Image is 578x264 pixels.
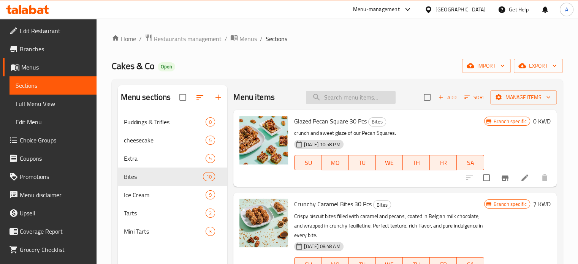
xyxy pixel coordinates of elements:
h6: 7 KWD [533,199,551,209]
button: TU [349,155,376,170]
span: export [520,61,557,71]
p: Crispy biscuit bites filled with caramel and pecans, coated in Belgian milk chocolate, and wrappe... [294,212,484,240]
span: WE [379,157,400,168]
img: Glazed Pecan Square 30 Pcs [239,116,288,164]
a: Restaurants management [145,34,222,44]
a: Promotions [3,168,97,186]
a: Upsell [3,204,97,222]
span: Sections [266,34,287,43]
div: Extra5 [118,149,228,168]
button: Add [435,92,459,103]
nav: Menu sections [118,110,228,243]
button: FR [430,155,457,170]
div: items [206,117,215,126]
a: Branches [3,40,97,58]
button: SU [294,155,321,170]
a: Coupons [3,149,97,168]
div: items [206,136,215,145]
a: Menu disclaimer [3,186,97,204]
span: 3 [206,228,215,235]
button: Manage items [490,90,557,104]
button: Add section [209,88,227,106]
span: 10 [203,173,215,180]
div: Menu-management [353,5,400,14]
span: Menus [21,63,90,72]
a: Coverage Report [3,222,97,240]
span: import [468,61,505,71]
span: Grocery Checklist [20,245,90,254]
button: WE [376,155,403,170]
span: FR [433,157,454,168]
button: TH [403,155,430,170]
img: Crunchy Caramel Bites 30 Pcs [239,199,288,247]
span: [DATE] 10:58 PM [301,141,343,148]
span: TU [352,157,373,168]
span: Choice Groups [20,136,90,145]
a: Full Menu View [10,95,97,113]
span: TH [406,157,427,168]
span: Manage items [496,93,551,102]
span: Coverage Report [20,227,90,236]
button: export [514,59,563,73]
span: cheesecake [124,136,206,145]
div: Bites10 [118,168,228,186]
span: Add [437,93,458,102]
a: Edit menu item [520,173,529,182]
span: Sections [16,81,90,90]
a: Choice Groups [3,131,97,149]
div: Mini Tarts3 [118,222,228,240]
span: Menu disclaimer [20,190,90,199]
span: Restaurants management [154,34,222,43]
div: Tarts2 [118,204,228,222]
div: cheesecake5 [118,131,228,149]
span: Full Menu View [16,99,90,108]
input: search [306,91,396,104]
span: Promotions [20,172,90,181]
nav: breadcrumb [112,34,563,44]
span: Upsell [20,209,90,218]
span: Crunchy Caramel Bites 30 Pcs [294,198,372,210]
span: 9 [206,191,215,199]
span: Sort items [459,92,490,103]
span: Ice Cream [124,190,206,199]
a: Grocery Checklist [3,240,97,259]
span: Bites [124,172,203,181]
span: Select all sections [175,89,191,105]
span: Select to update [478,170,494,186]
li: / [139,34,142,43]
div: Mini Tarts [124,227,206,236]
div: [GEOGRAPHIC_DATA] [435,5,486,14]
div: items [206,227,215,236]
div: Open [158,62,175,71]
span: Tarts [124,209,206,218]
span: Select section [419,89,435,105]
span: Cakes & Co [112,57,155,74]
li: / [260,34,263,43]
span: Glazed Pecan Square 30 Pcs [294,115,367,127]
h2: Menu items [233,92,275,103]
button: Branch-specific-item [496,169,514,187]
span: Add item [435,92,459,103]
span: Edit Restaurant [20,26,90,35]
a: Sections [10,76,97,95]
span: Edit Menu [16,117,90,126]
div: items [206,209,215,218]
a: Edit Restaurant [3,22,97,40]
span: Puddings & Trifles [124,117,206,126]
p: crunch and sweet glaze of our Pecan Squares. [294,128,484,138]
span: 2 [206,210,215,217]
span: [DATE] 08:48 AM [301,243,343,250]
li: / [225,34,227,43]
span: SU [298,157,318,168]
h2: Menu sections [121,92,171,103]
span: A [565,5,568,14]
span: SA [460,157,481,168]
span: Sort [464,93,485,102]
button: Sort [462,92,487,103]
span: 5 [206,155,215,162]
span: Bites [374,201,391,209]
span: Extra [124,154,206,163]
